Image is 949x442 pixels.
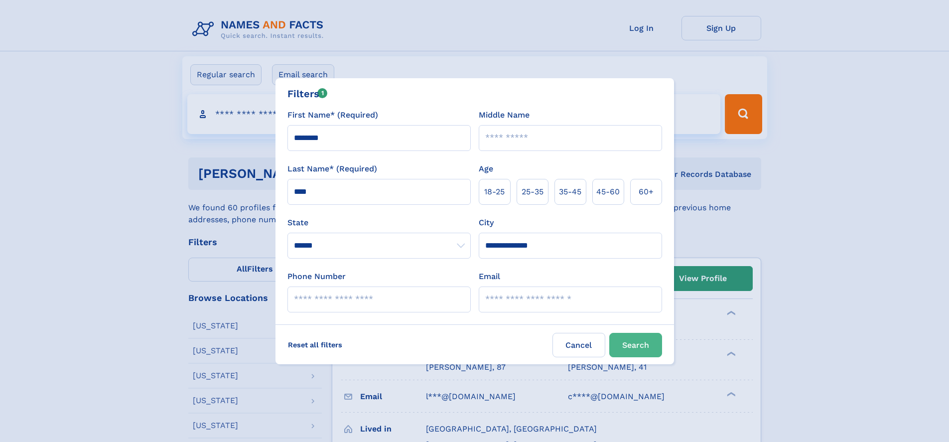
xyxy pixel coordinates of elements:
[552,333,605,357] label: Cancel
[639,186,654,198] span: 60+
[479,271,500,283] label: Email
[479,109,530,121] label: Middle Name
[287,163,377,175] label: Last Name* (Required)
[609,333,662,357] button: Search
[287,271,346,283] label: Phone Number
[479,163,493,175] label: Age
[484,186,505,198] span: 18‑25
[287,109,378,121] label: First Name* (Required)
[522,186,543,198] span: 25‑35
[559,186,581,198] span: 35‑45
[479,217,494,229] label: City
[287,86,328,101] div: Filters
[596,186,620,198] span: 45‑60
[287,217,471,229] label: State
[281,333,349,357] label: Reset all filters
